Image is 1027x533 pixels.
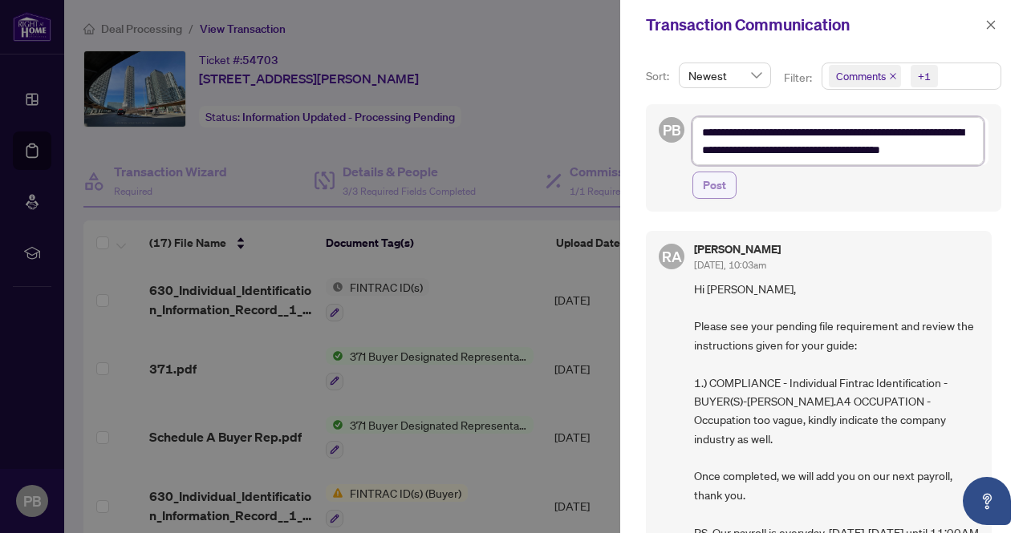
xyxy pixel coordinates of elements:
p: Sort: [646,67,672,85]
span: RA [662,245,682,268]
span: close [889,72,897,80]
span: PB [663,119,681,141]
button: Post [692,172,737,199]
span: close [985,19,997,30]
h5: [PERSON_NAME] [694,244,781,255]
span: Newest [688,63,761,87]
span: Comments [836,68,886,84]
p: Filter: [784,69,814,87]
div: Transaction Communication [646,13,980,37]
span: Comments [829,65,901,87]
span: Post [703,172,726,198]
div: +1 [918,68,931,84]
button: Open asap [963,477,1011,525]
span: [DATE], 10:03am [694,259,766,271]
